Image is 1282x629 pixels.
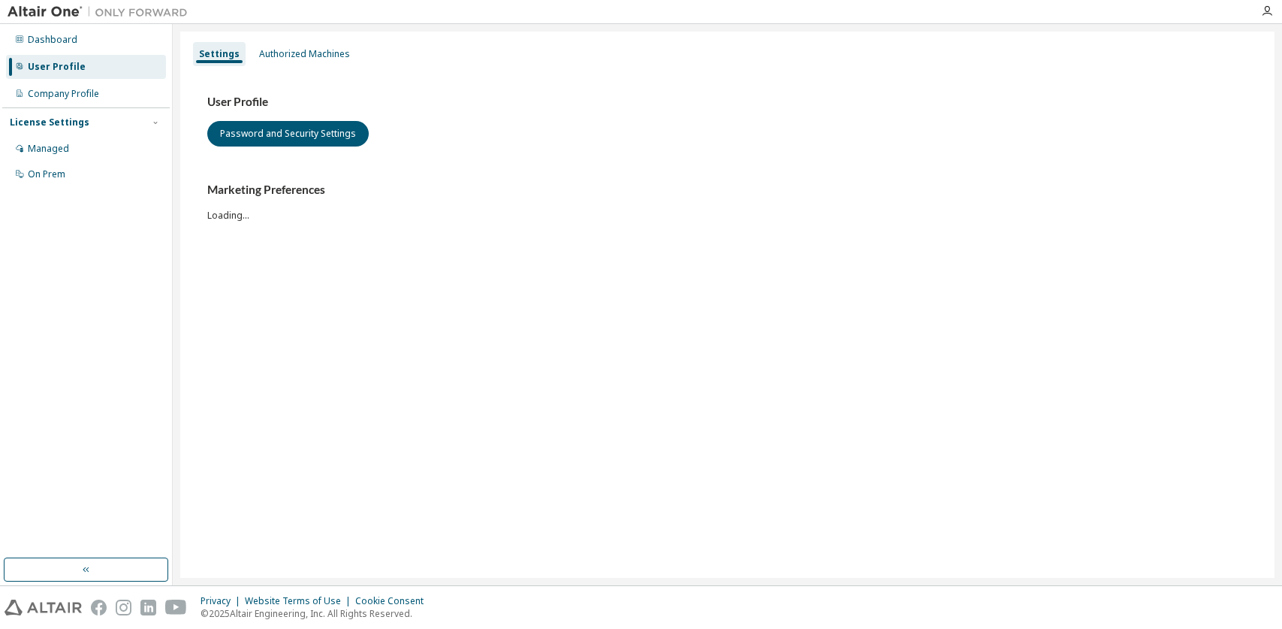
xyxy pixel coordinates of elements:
[8,5,195,20] img: Altair One
[207,121,369,147] button: Password and Security Settings
[140,600,156,615] img: linkedin.svg
[259,48,350,60] div: Authorized Machines
[28,168,65,180] div: On Prem
[91,600,107,615] img: facebook.svg
[201,595,245,607] div: Privacy
[207,183,1247,198] h3: Marketing Preferences
[199,48,240,60] div: Settings
[5,600,82,615] img: altair_logo.svg
[10,116,89,129] div: License Settings
[116,600,131,615] img: instagram.svg
[28,88,99,100] div: Company Profile
[355,595,433,607] div: Cookie Consent
[207,95,1247,110] h3: User Profile
[28,61,86,73] div: User Profile
[28,143,69,155] div: Managed
[201,607,433,620] p: © 2025 Altair Engineering, Inc. All Rights Reserved.
[28,34,77,46] div: Dashboard
[245,595,355,607] div: Website Terms of Use
[165,600,187,615] img: youtube.svg
[207,183,1247,221] div: Loading...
